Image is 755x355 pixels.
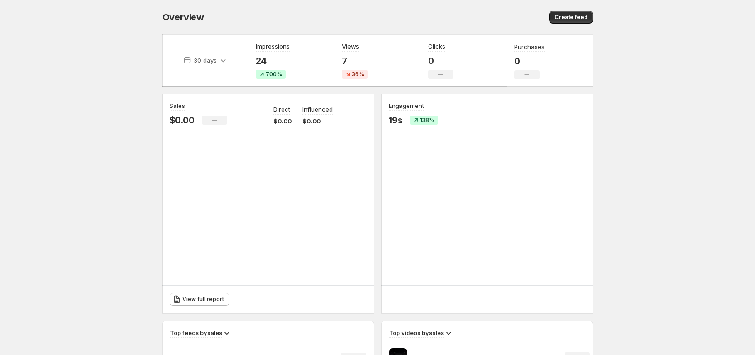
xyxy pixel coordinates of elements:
[302,105,333,114] p: Influenced
[256,42,290,51] h3: Impressions
[273,117,292,126] p: $0.00
[555,14,588,21] span: Create feed
[266,71,282,78] span: 700%
[256,55,290,66] p: 24
[428,55,453,66] p: 0
[352,71,364,78] span: 36%
[194,56,217,65] p: 30 days
[549,11,593,24] button: Create feed
[389,115,403,126] p: 19s
[302,117,333,126] p: $0.00
[162,12,204,23] span: Overview
[342,42,359,51] h3: Views
[420,117,434,124] span: 138%
[182,296,224,303] span: View full report
[170,101,185,110] h3: Sales
[428,42,445,51] h3: Clicks
[389,328,444,337] h3: Top videos by sales
[273,105,290,114] p: Direct
[170,115,195,126] p: $0.00
[389,101,424,110] h3: Engagement
[514,42,545,51] h3: Purchases
[170,328,222,337] h3: Top feeds by sales
[170,293,229,306] a: View full report
[514,56,545,67] p: 0
[342,55,368,66] p: 7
